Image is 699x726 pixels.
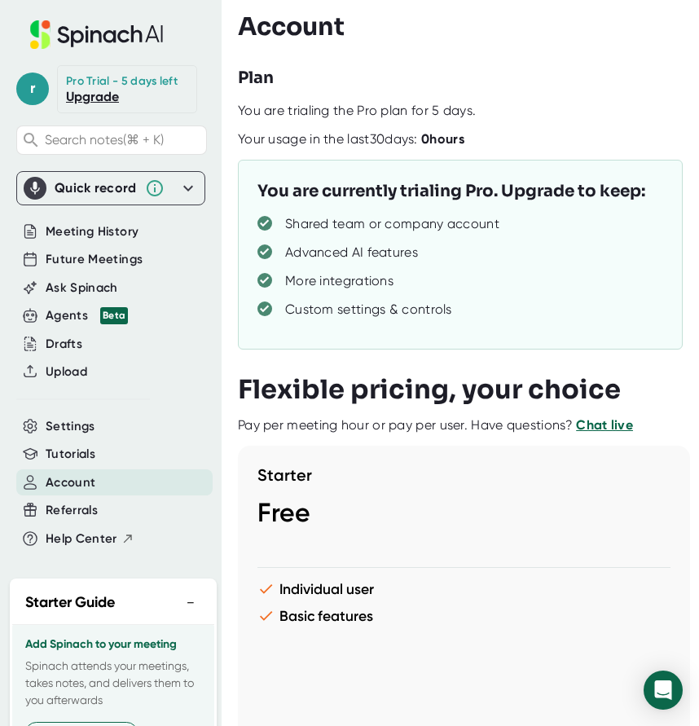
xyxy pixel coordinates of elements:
h3: Account [238,12,345,42]
button: Drafts [46,335,82,354]
b: 0 hours [421,131,464,147]
button: Referrals [46,501,98,520]
button: Account [46,473,95,492]
button: Tutorials [46,445,95,464]
a: Chat live [576,417,633,433]
li: Basic features [257,607,670,624]
button: Help Center [46,530,134,548]
h3: Starter [257,465,670,485]
div: Agents [46,306,128,325]
button: Settings [46,417,95,436]
span: r [16,73,49,105]
div: Pay per meeting hour or pay per user. Have questions? [238,417,633,433]
h2: Starter Guide [25,592,115,614]
div: Advanced AI features [285,244,418,261]
div: Open Intercom Messenger [644,671,683,710]
span: Free [257,497,310,528]
div: Your usage in the last 30 days: [238,131,464,147]
div: Pro Trial - 5 days left [66,74,178,89]
a: Upgrade [66,89,119,104]
h3: Plan [238,66,274,90]
button: Ask Spinach [46,279,118,297]
button: Meeting History [46,222,138,241]
span: Help Center [46,530,117,548]
div: More integrations [285,273,393,289]
span: Search notes (⌘ + K) [45,132,164,147]
li: Individual user [257,580,670,597]
h3: Add Spinach to your meeting [25,638,201,651]
button: Future Meetings [46,250,143,269]
h3: You are currently trialing Pro. Upgrade to keep: [257,179,645,204]
div: Custom settings & controls [285,301,452,318]
div: Shared team or company account [285,216,499,232]
h3: Flexible pricing, your choice [238,374,621,405]
p: Spinach attends your meetings, takes notes, and delivers them to you afterwards [25,658,201,709]
div: Beta [100,307,128,324]
button: Upload [46,363,87,381]
button: − [180,591,201,614]
div: You are trialing the Pro plan for 5 days. [238,103,699,119]
button: Agents Beta [46,306,128,325]
div: Quick record [55,180,137,196]
div: Quick record [24,172,198,205]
